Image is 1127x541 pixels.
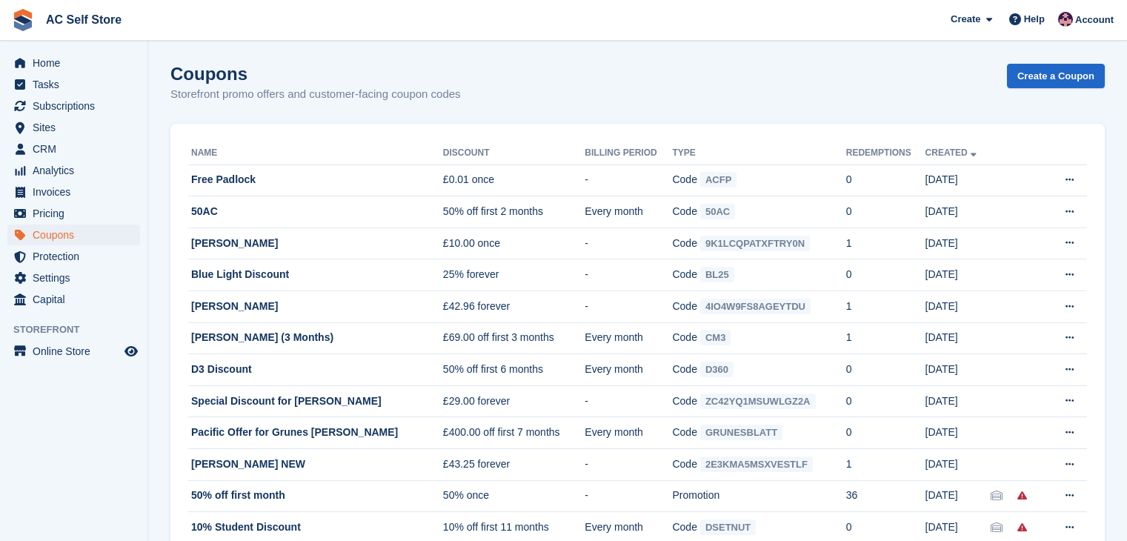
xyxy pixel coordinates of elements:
span: Tasks [33,74,122,95]
span: Account [1075,13,1114,27]
th: Billing Period [585,142,672,165]
td: Code [672,385,845,417]
td: [DATE] [925,228,991,259]
span: Home [33,53,122,73]
td: Code [672,417,845,449]
td: Code [672,165,845,196]
a: menu [7,53,140,73]
span: Analytics [33,160,122,181]
span: Help [1024,12,1045,27]
td: - [585,291,672,323]
img: Ted Cox [1058,12,1073,27]
td: Code [672,196,845,228]
span: BL25 [700,267,734,282]
td: 50% once [443,480,585,512]
td: 0 [846,385,925,417]
td: D3 Discount [188,354,443,386]
td: [DATE] [925,354,991,386]
td: £42.96 forever [443,291,585,323]
td: 25% forever [443,259,585,291]
td: 50AC [188,196,443,228]
td: 50% off first 2 months [443,196,585,228]
a: menu [7,246,140,267]
th: Redemptions [846,142,925,165]
span: Capital [33,289,122,310]
td: 0 [846,259,925,291]
a: menu [7,74,140,95]
td: £0.01 once [443,165,585,196]
span: D360 [700,362,734,377]
td: - [585,259,672,291]
h1: Coupons [170,64,461,84]
td: [DATE] [925,291,991,323]
td: 50% off first 6 months [443,354,585,386]
td: Every month [585,196,672,228]
span: ACFP [700,172,737,187]
td: 0 [846,417,925,449]
span: 4IO4W9FS8AGEYTDU [700,299,811,314]
td: Promotion [672,480,845,512]
img: stora-icon-8386f47178a22dfd0bd8f6a31ec36ba5ce8667c1dd55bd0f319d3a0aa187defe.svg [12,9,34,31]
span: 2E3KMA5MSXVESTLF [700,457,813,472]
p: Storefront promo offers and customer-facing coupon codes [170,86,461,103]
span: Protection [33,246,122,267]
td: [PERSON_NAME] [188,228,443,259]
span: DSETNUT [700,520,756,535]
td: 36 [846,480,925,512]
td: 50% off first month [188,480,443,512]
td: 0 [846,165,925,196]
td: 1 [846,322,925,354]
a: menu [7,182,140,202]
td: Special Discount for [PERSON_NAME] [188,385,443,417]
td: Every month [585,354,672,386]
td: Code [672,322,845,354]
span: Invoices [33,182,122,202]
span: 9K1LCQPATXFTRY0N [700,236,810,251]
th: Discount [443,142,585,165]
td: 1 [846,291,925,323]
td: Code [672,354,845,386]
span: CRM [33,139,122,159]
td: [DATE] [925,385,991,417]
td: [DATE] [925,322,991,354]
td: 1 [846,449,925,481]
a: Create a Coupon [1007,64,1105,88]
td: 1 [846,228,925,259]
span: Coupons [33,225,122,245]
td: Every month [585,322,672,354]
td: £10.00 once [443,228,585,259]
td: [DATE] [925,480,991,512]
span: Settings [33,268,122,288]
td: Code [672,228,845,259]
td: [PERSON_NAME] (3 Months) [188,322,443,354]
td: 0 [846,354,925,386]
td: [PERSON_NAME] NEW [188,449,443,481]
td: £69.00 off first 3 months [443,322,585,354]
a: menu [7,203,140,224]
a: menu [7,225,140,245]
a: menu [7,268,140,288]
td: [DATE] [925,449,991,481]
td: Code [672,259,845,291]
span: Online Store [33,341,122,362]
a: menu [7,341,140,362]
a: menu [7,96,140,116]
span: GRUNESBLATT [700,425,782,440]
a: AC Self Store [40,7,127,32]
a: menu [7,117,140,138]
span: ZC42YQ1MSUWLGZ2A [700,394,816,409]
td: [DATE] [925,196,991,228]
span: Create [951,12,980,27]
td: [DATE] [925,165,991,196]
span: Storefront [13,322,147,337]
span: Sites [33,117,122,138]
a: Preview store [122,342,140,360]
span: CM3 [700,330,731,345]
td: £29.00 forever [443,385,585,417]
td: £400.00 off first 7 months [443,417,585,449]
td: Pacific Offer for Grunes [PERSON_NAME] [188,417,443,449]
span: 50AC [700,204,735,219]
td: Code [672,449,845,481]
td: Blue Light Discount [188,259,443,291]
a: menu [7,139,140,159]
